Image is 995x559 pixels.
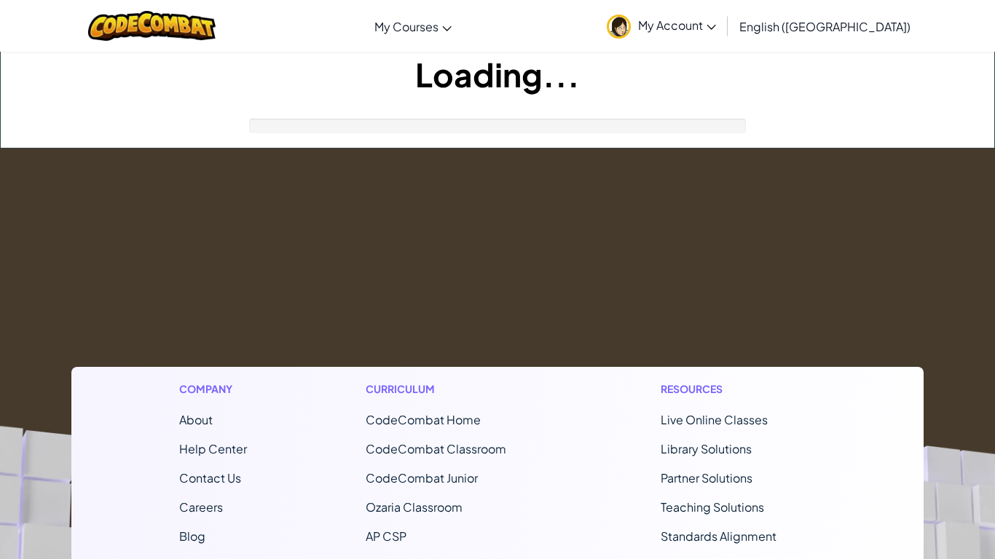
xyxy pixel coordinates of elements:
[366,528,406,544] a: AP CSP
[179,412,213,427] a: About
[638,17,716,33] span: My Account
[1,52,994,97] h1: Loading...
[607,15,631,39] img: avatar
[661,381,816,397] h1: Resources
[366,441,506,456] a: CodeCombat Classroom
[732,7,918,46] a: English ([GEOGRAPHIC_DATA])
[661,470,752,485] a: Partner Solutions
[661,441,752,456] a: Library Solutions
[599,3,723,49] a: My Account
[179,441,247,456] a: Help Center
[661,412,768,427] a: Live Online Classes
[661,528,776,544] a: Standards Alignment
[366,412,481,427] span: CodeCombat Home
[366,499,463,515] a: Ozaria Classroom
[366,381,542,397] h1: Curriculum
[739,19,911,34] span: English ([GEOGRAPHIC_DATA])
[367,7,459,46] a: My Courses
[661,499,764,515] a: Teaching Solutions
[88,11,216,41] img: CodeCombat logo
[179,528,205,544] a: Blog
[179,381,247,397] h1: Company
[179,499,223,515] a: Careers
[179,470,241,485] span: Contact Us
[366,470,478,485] a: CodeCombat Junior
[374,19,438,34] span: My Courses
